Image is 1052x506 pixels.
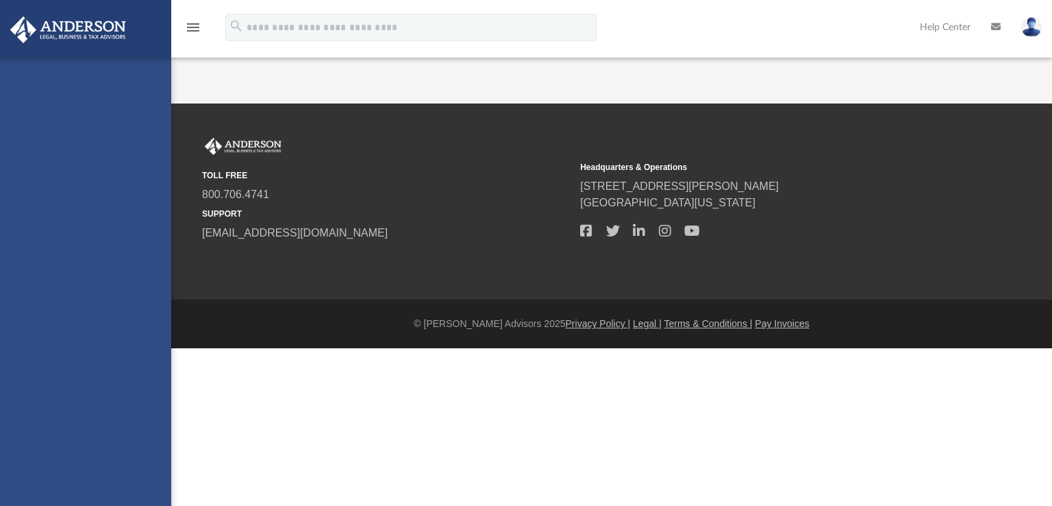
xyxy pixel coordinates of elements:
[1021,17,1042,37] img: User Pic
[171,317,1052,331] div: © [PERSON_NAME] Advisors 2025
[755,318,809,329] a: Pay Invoices
[566,318,631,329] a: Privacy Policy |
[185,26,201,36] a: menu
[202,169,571,182] small: TOLL FREE
[185,19,201,36] i: menu
[580,180,779,192] a: [STREET_ADDRESS][PERSON_NAME]
[202,138,284,156] img: Anderson Advisors Platinum Portal
[580,161,949,173] small: Headquarters & Operations
[202,227,388,239] a: [EMAIL_ADDRESS][DOMAIN_NAME]
[580,197,755,208] a: [GEOGRAPHIC_DATA][US_STATE]
[202,189,269,200] a: 800.706.4741
[202,208,571,220] small: SUPPORT
[6,16,130,43] img: Anderson Advisors Platinum Portal
[229,19,244,34] i: search
[664,318,753,329] a: Terms & Conditions |
[633,318,662,329] a: Legal |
